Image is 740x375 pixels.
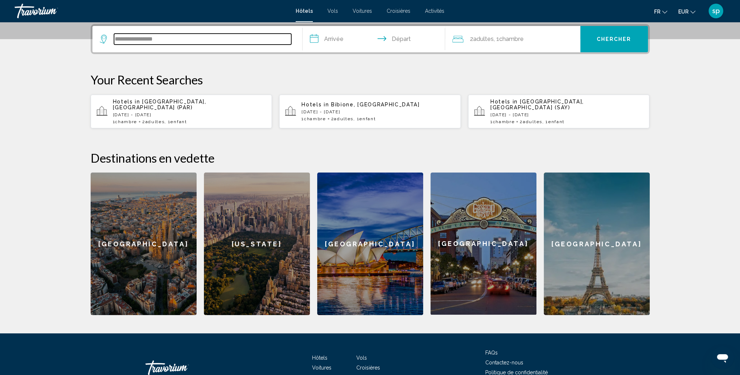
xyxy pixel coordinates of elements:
[327,8,338,14] a: Vols
[353,116,376,121] span: , 1
[113,99,206,110] span: [GEOGRAPHIC_DATA], [GEOGRAPHIC_DATA] (PAR)
[331,116,353,121] span: 2
[170,119,187,124] span: Enfant
[301,102,329,107] span: Hotels in
[353,8,372,14] a: Voitures
[678,6,695,17] button: Change currency
[145,119,165,124] span: Adultes
[91,94,272,129] button: Hotels in [GEOGRAPHIC_DATA], [GEOGRAPHIC_DATA] (PAR)[DATE] - [DATE]1Chambre2Adultes, 1Enfant
[468,94,650,129] button: Hotels in [GEOGRAPHIC_DATA], [GEOGRAPHIC_DATA] (SAY)[DATE] - [DATE]1Chambre2Adultes, 1Enfant
[91,72,650,87] p: Your Recent Searches
[548,119,565,124] span: Enfant
[542,119,565,124] span: , 1
[312,355,327,361] a: Hôtels
[654,9,660,15] span: fr
[356,355,367,361] a: Vols
[445,26,580,52] button: Travelers: 2 adults, 0 children
[91,173,197,315] a: [GEOGRAPHIC_DATA]
[164,119,187,124] span: , 1
[113,119,137,124] span: 1
[142,119,164,124] span: 2
[301,109,455,114] p: [DATE] - [DATE]
[204,173,310,315] a: [US_STATE]
[490,99,518,105] span: Hotels in
[91,151,650,165] h2: Destinations en vedette
[279,94,461,129] button: Hotels in Bibione, [GEOGRAPHIC_DATA][DATE] - [DATE]1Chambre2Adultes, 1Enfant
[490,119,515,124] span: 1
[359,116,376,121] span: Enfant
[485,360,523,365] a: Contactez-nous
[711,346,734,369] iframe: Bouton de lancement de la fenêtre de messagerie
[304,116,326,121] span: Chambre
[544,173,650,315] a: [GEOGRAPHIC_DATA]
[712,7,720,15] span: sp
[303,26,445,52] button: Check in and out dates
[597,37,631,42] span: Chercher
[331,102,420,107] span: Bibione, [GEOGRAPHIC_DATA]
[580,26,648,52] button: Chercher
[334,116,353,121] span: Adultes
[678,9,688,15] span: EUR
[523,119,542,124] span: Adultes
[499,35,524,42] span: Chambre
[470,34,494,44] span: 2
[425,8,444,14] a: Activités
[473,35,494,42] span: Adultes
[430,173,536,315] a: [GEOGRAPHIC_DATA]
[494,34,524,44] span: , 1
[113,112,266,117] p: [DATE] - [DATE]
[654,6,667,17] button: Change language
[706,3,725,19] button: User Menu
[493,119,515,124] span: Chambre
[15,4,288,18] a: Travorium
[301,116,326,121] span: 1
[430,173,536,315] div: [GEOGRAPHIC_DATA]
[490,112,644,117] p: [DATE] - [DATE]
[296,8,313,14] a: Hôtels
[113,99,140,105] span: Hotels in
[520,119,542,124] span: 2
[115,119,137,124] span: Chambre
[312,365,331,371] a: Voitures
[490,99,584,110] span: [GEOGRAPHIC_DATA], [GEOGRAPHIC_DATA] (SAY)
[317,173,423,315] a: [GEOGRAPHIC_DATA]
[92,26,648,52] div: Search widget
[485,350,498,356] a: FAQs
[387,8,410,14] a: Croisières
[356,365,380,371] a: Croisières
